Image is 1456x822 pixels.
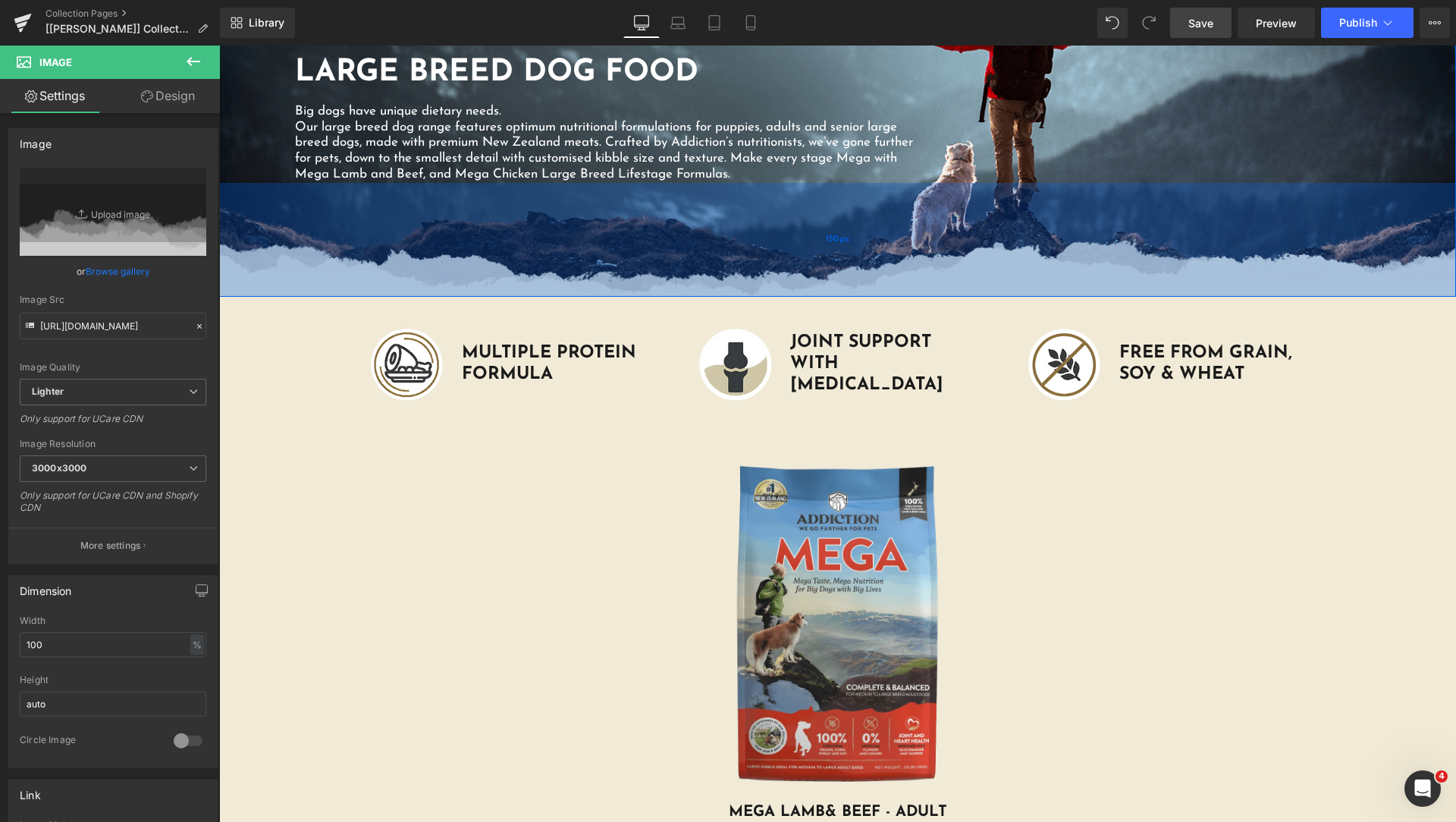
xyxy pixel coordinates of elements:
a: Design [113,79,223,113]
div: Link [20,780,41,802]
div: Image Src [20,294,206,305]
span: Image [39,56,72,68]
input: auto [20,691,206,716]
strong: MULTIPLE PROTEIN [243,299,417,317]
div: Image [20,129,52,150]
button: Redo [1134,8,1164,38]
a: Browse gallery [86,258,150,285]
div: Image Resolution [20,439,206,449]
div: Only support for UCare CDN and Shopify CDN [20,490,206,524]
a: Tablet [696,8,733,38]
b: 3000x3000 [32,462,86,474]
a: Preview [1238,8,1315,38]
b: Lighter [32,386,64,397]
div: Image Quality [20,362,206,373]
div: Only support for UCare CDN [20,413,206,435]
b: JOINT SUPPORT [571,288,712,306]
input: Link [20,313,206,339]
input: auto [20,632,206,657]
span: Save [1188,15,1213,31]
a: Desktop [623,8,660,38]
strong: FREE FROM GRAIN, [900,299,1073,317]
span: 4 [1436,770,1448,783]
span: 150px [607,185,630,202]
iframe: Intercom live chat [1404,770,1441,807]
p: More settings [80,539,141,553]
button: Publish [1321,8,1414,38]
button: More [1420,8,1450,38]
div: % [190,635,204,655]
a: Laptop [660,8,696,38]
h1: MEGA LAMB [445,757,792,776]
div: Circle Image [20,734,158,750]
span: [[PERSON_NAME]] Collections - Large Breed Dog Food [45,23,191,35]
a: Mobile [733,8,769,38]
button: Undo [1097,8,1128,38]
span: & BEEF - ADULT [606,759,728,774]
p: Our large breed dog range features optimum nutritional formulations for puppies, adults and senio... [76,74,706,137]
p: Big dogs have unique dietary needs. [76,58,706,74]
div: Width [20,616,206,626]
button: More settings [9,528,217,563]
strong: FORMULA [243,320,334,338]
span: Publish [1339,17,1377,29]
a: New Library [220,8,295,38]
div: Height [20,675,206,685]
span: Preview [1256,15,1297,31]
a: Collection Pages [45,8,220,20]
h1: Large Breed Dog Food [76,8,1237,47]
strong: SOY & WHEAT [900,320,1025,338]
div: or [20,263,206,279]
b: WITH [MEDICAL_DATA] [571,310,724,348]
span: Library [249,16,284,30]
div: Dimension [20,576,72,597]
